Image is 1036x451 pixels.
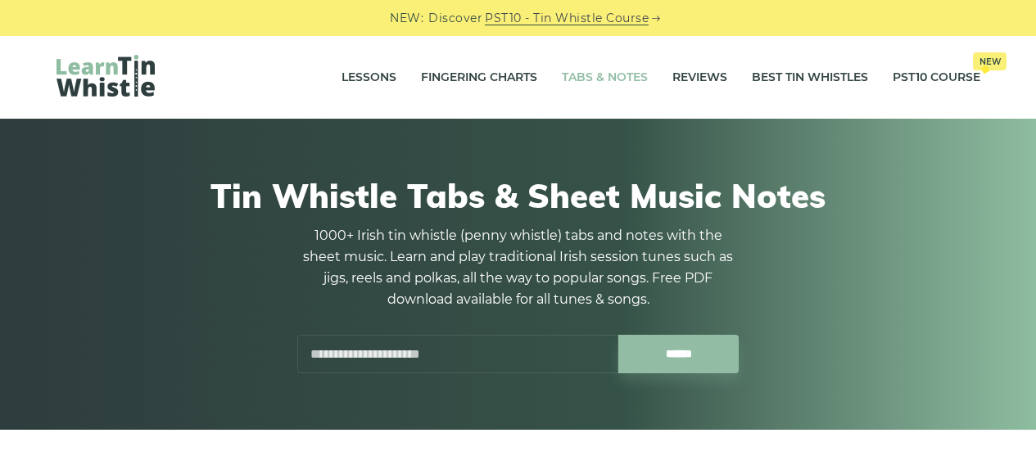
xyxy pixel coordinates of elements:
a: Best Tin Whistles [752,57,868,98]
a: PST10 CourseNew [893,57,980,98]
span: New [973,52,1007,70]
a: Fingering Charts [421,57,537,98]
p: 1000+ Irish tin whistle (penny whistle) tabs and notes with the sheet music. Learn and play tradi... [297,225,740,310]
a: Tabs & Notes [562,57,648,98]
h1: Tin Whistle Tabs & Sheet Music Notes [57,176,980,215]
img: LearnTinWhistle.com [57,55,155,97]
a: Reviews [672,57,727,98]
a: Lessons [342,57,396,98]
